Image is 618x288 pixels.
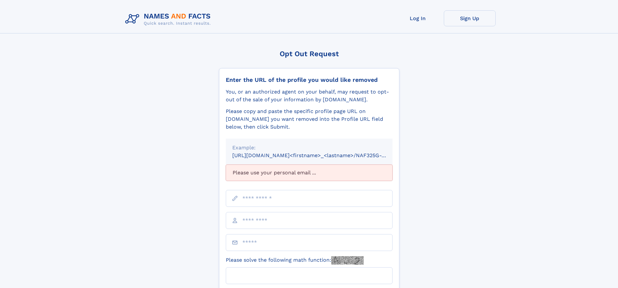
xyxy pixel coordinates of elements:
div: Enter the URL of the profile you would like removed [226,76,393,83]
a: Log In [392,10,444,26]
div: Example: [232,144,386,152]
div: Please copy and paste the specific profile page URL on [DOMAIN_NAME] you want removed into the Pr... [226,107,393,131]
img: Logo Names and Facts [123,10,216,28]
div: Opt Out Request [219,50,399,58]
div: Please use your personal email ... [226,165,393,181]
div: You, or an authorized agent on your behalf, may request to opt-out of the sale of your informatio... [226,88,393,104]
small: [URL][DOMAIN_NAME]<firstname>_<lastname>/NAF325G-xxxxxxxx [232,152,405,158]
label: Please solve the following math function: [226,256,364,265]
a: Sign Up [444,10,496,26]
